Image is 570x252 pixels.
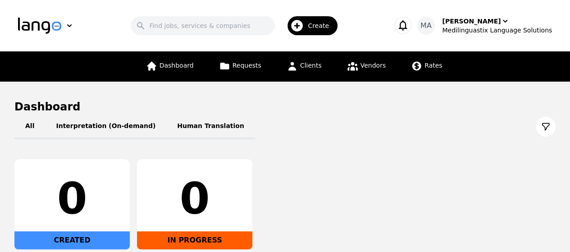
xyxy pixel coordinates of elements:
span: Vendors [360,62,386,69]
button: Filter [536,117,556,137]
span: MA [420,20,432,31]
img: Logo [18,18,61,34]
span: Create [308,21,335,30]
a: Dashboard [141,51,199,82]
a: Vendors [342,51,391,82]
div: CREATED [14,231,130,249]
span: Rates [424,62,442,69]
button: All [14,114,45,139]
div: 0 [144,177,245,220]
div: Medilinguastix Language Solutions [442,26,552,35]
span: Clients [300,62,322,69]
button: MA[PERSON_NAME]Medilinguastix Language Solutions [417,17,552,35]
div: 0 [22,177,123,220]
a: Requests [214,51,267,82]
button: Interpretation (On-demand) [45,114,166,139]
input: Find jobs, services & companies [131,16,275,35]
span: Dashboard [160,62,194,69]
button: Create [275,13,343,39]
span: Requests [233,62,261,69]
a: Clients [281,51,327,82]
div: [PERSON_NAME] [442,17,501,26]
button: Human Translation [166,114,255,139]
div: IN PROGRESS [137,231,252,249]
a: Rates [406,51,447,82]
h1: Dashboard [14,100,556,114]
